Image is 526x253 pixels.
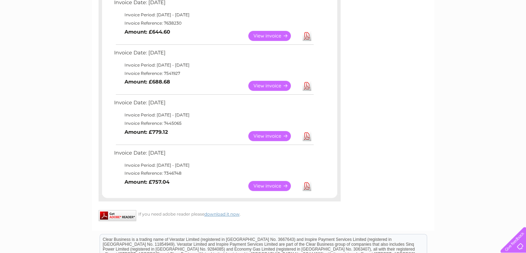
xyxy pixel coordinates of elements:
td: Invoice Reference: 7638230 [112,19,315,27]
td: Invoice Date: [DATE] [112,148,315,161]
div: If you need adobe reader please . [99,210,341,217]
a: Download [303,81,311,91]
a: Water [404,29,417,35]
a: Blog [466,29,476,35]
a: View [248,31,299,41]
a: Contact [480,29,497,35]
td: Invoice Reference: 7541927 [112,69,315,78]
a: 0333 014 3131 [396,3,443,12]
a: View [248,181,299,191]
td: Invoice Date: [DATE] [112,48,315,61]
a: Download [303,181,311,191]
b: Amount: £644.60 [124,29,170,35]
b: Amount: £688.68 [124,79,170,85]
a: View [248,81,299,91]
a: Download [303,31,311,41]
td: Invoice Period: [DATE] - [DATE] [112,11,315,19]
b: Amount: £779.12 [124,129,168,135]
td: Invoice Period: [DATE] - [DATE] [112,161,315,169]
a: Energy [422,29,437,35]
b: Amount: £757.04 [124,179,169,185]
img: logo.png [18,18,54,39]
td: Invoice Reference: 7445065 [112,119,315,128]
a: Telecoms [441,29,462,35]
td: Invoice Reference: 7346748 [112,169,315,177]
td: Invoice Date: [DATE] [112,98,315,111]
a: download it now [204,211,240,217]
a: Download [303,131,311,141]
div: Clear Business is a trading name of Verastar Limited (registered in [GEOGRAPHIC_DATA] No. 3667643... [100,4,427,34]
a: Log out [503,29,519,35]
a: View [248,131,299,141]
td: Invoice Period: [DATE] - [DATE] [112,111,315,119]
td: Invoice Period: [DATE] - [DATE] [112,61,315,69]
